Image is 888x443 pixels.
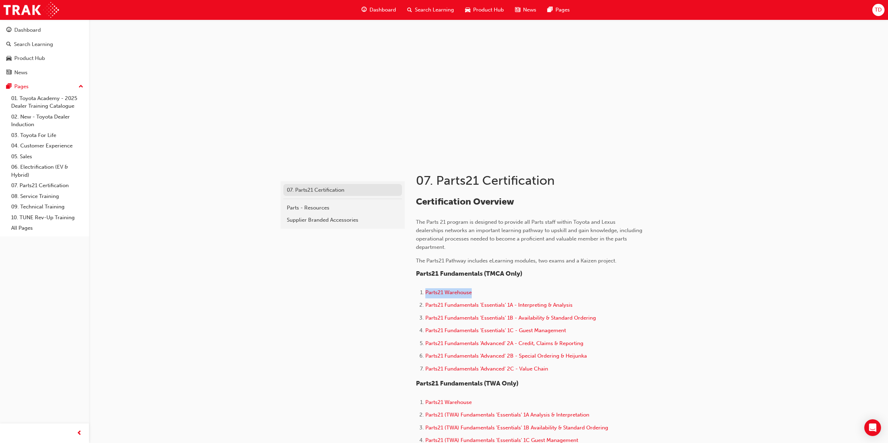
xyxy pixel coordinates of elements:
a: Dashboard [3,24,86,37]
a: Parts21 Warehouse [425,399,472,405]
span: The Parts21 Pathway includes eLearning modules, two exams and a Kaizen project. [416,258,617,264]
span: search-icon [407,6,412,14]
a: 03. Toyota For Life [8,130,86,141]
a: 07. Parts21 Certification [283,184,402,196]
div: News [14,69,28,77]
a: Search Learning [3,38,86,51]
a: Parts21 Fundamentals 'Essentials' 1A - Interpreting & Analysis [425,302,573,308]
span: guage-icon [6,27,12,33]
a: 09. Technical Training [8,201,86,212]
a: Parts21 (TWA) Fundamentals 'Essentials' 1A Analysis & Interpretation [425,412,589,418]
div: Product Hub [14,54,45,62]
a: 06. Electrification (EV & Hybrid) [8,162,86,180]
span: Product Hub [473,6,504,14]
div: Search Learning [14,40,53,48]
h1: 07. Parts21 Certification [416,173,645,188]
a: 07. Parts21 Certification [8,180,86,191]
div: Pages [14,83,29,91]
a: guage-iconDashboard [356,3,402,17]
a: 02. New - Toyota Dealer Induction [8,112,86,130]
a: Parts21 Warehouse [425,289,472,296]
a: Parts21 Fundamentals 'Advanced' 2B - Special Ordering & Heijunka [425,353,587,359]
span: Search Learning [415,6,454,14]
span: pages-icon [547,6,553,14]
span: Parts21 Fundamentals (TWA Only) [416,380,518,387]
span: pages-icon [6,84,12,90]
a: car-iconProduct Hub [460,3,509,17]
span: Certification Overview [416,196,514,207]
a: Parts - Resources [283,202,402,214]
div: Open Intercom Messenger [864,419,881,436]
div: Supplier Branded Accessories [287,216,398,224]
a: Parts21 (TWA) Fundamentals 'Essentials' 1B Availability & Standard Ordering [425,425,608,431]
a: pages-iconPages [542,3,575,17]
span: car-icon [6,55,12,62]
a: All Pages [8,223,86,234]
a: search-iconSearch Learning [402,3,460,17]
span: Dashboard [370,6,396,14]
a: 01. Toyota Academy - 2025 Dealer Training Catalogue [8,93,86,112]
a: 10. TUNE Rev-Up Training [8,212,86,223]
a: news-iconNews [509,3,542,17]
button: Pages [3,80,86,93]
button: DashboardSearch LearningProduct HubNews [3,22,86,80]
a: Parts21 Fundamentals 'Essentials' 1B - Availability & Standard Ordering [425,315,596,321]
span: prev-icon [77,429,82,438]
span: guage-icon [361,6,367,14]
div: 07. Parts21 Certification [287,186,398,194]
a: Product Hub [3,52,86,65]
span: TD [875,6,882,14]
span: search-icon [6,41,11,48]
a: 05. Sales [8,151,86,162]
a: Parts21 Fundamentals 'Essentials' 1C - Guest Management [425,327,566,334]
span: Parts21 Fundamentals (TMCA Only) [416,270,522,277]
span: The Parts 21 program is designed to provide all Parts staff within Toyota and Lexus dealerships n... [416,219,644,250]
span: up-icon [79,82,83,91]
button: TD [872,4,885,16]
img: Trak [3,2,59,18]
a: Parts21 Fundamentals 'Advanced' 2C - Value Chain [425,366,548,372]
span: news-icon [6,70,12,76]
span: News [523,6,536,14]
a: Parts21 Fundamentals 'Advanced' 2A - Credit, Claims & Reporting [425,340,583,346]
a: Supplier Branded Accessories [283,214,402,226]
span: news-icon [515,6,520,14]
div: Dashboard [14,26,41,34]
a: 04. Customer Experience [8,140,86,151]
a: 08. Service Training [8,191,86,202]
span: Pages [555,6,570,14]
div: Parts - Resources [287,204,398,212]
a: News [3,66,86,79]
span: car-icon [465,6,470,14]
